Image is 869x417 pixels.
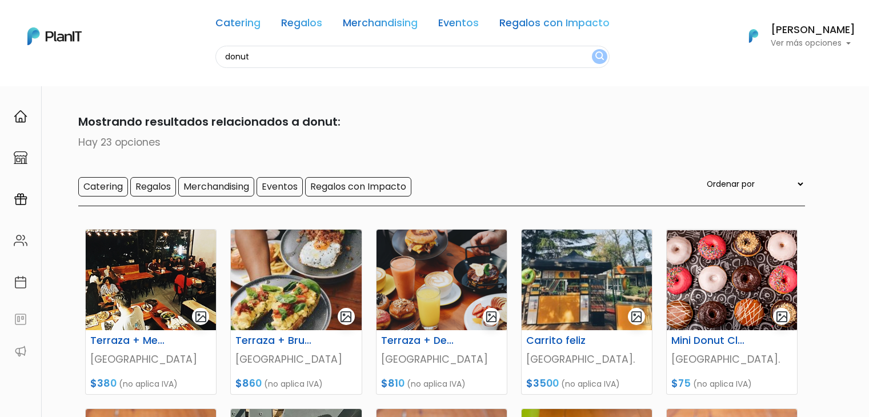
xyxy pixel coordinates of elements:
[14,275,27,289] img: calendar-87d922413cdce8b2cf7b7f5f62616a5cf9e4887200fb71536465627b3292af00.svg
[630,310,643,323] img: gallery-light
[771,25,855,35] h6: [PERSON_NAME]
[90,376,117,390] span: $380
[521,229,652,395] a: gallery-light Carrito feliz [GEOGRAPHIC_DATA]. $3500 (no aplica IVA)
[14,234,27,247] img: people-662611757002400ad9ed0e3c099ab2801c6687ba6c219adb57efc949bc21e19d.svg
[519,335,610,347] h6: Carrito feliz
[561,378,620,390] span: (no aplica IVA)
[14,344,27,358] img: partners-52edf745621dab592f3b2c58e3bca9d71375a7ef29c3b500c9f145b62cc070d4.svg
[65,135,805,150] p: Hay 23 opciones
[339,310,353,323] img: gallery-light
[65,113,805,130] p: Mostrando resultados relacionados a donut:
[231,230,361,330] img: thumb_5cc6cceb31e9067aac163f0e58a0bae2.jpg
[90,352,211,367] p: [GEOGRAPHIC_DATA]
[305,177,411,197] input: Regalos con Impacto
[526,376,559,390] span: $3500
[14,110,27,123] img: home-e721727adea9d79c4d83392d1f703f7f8bce08238fde08b1acbfd93340b81755.svg
[381,376,405,390] span: $810
[741,23,766,49] img: PlanIt Logo
[14,312,27,326] img: feedback-78b5a0c8f98aac82b08bfc38622c3050aee476f2c9584af64705fc4e61158814.svg
[281,18,322,32] a: Regalos
[343,18,418,32] a: Merchandising
[377,230,507,330] img: thumb_unnamed.png
[376,229,507,395] a: gallery-light Terraza + Desayuno + Almuerzo BurgerDonas [GEOGRAPHIC_DATA] $810 (no aplica IVA)
[374,335,464,347] h6: Terraza + Desayuno + Almuerzo BurgerDonas
[235,352,357,367] p: [GEOGRAPHIC_DATA]
[257,177,303,197] input: Eventos
[83,335,174,347] h6: Terraza + Merienda
[27,27,82,45] img: PlanIt Logo
[522,230,652,330] img: thumb_F7FE3346-0D88-4F10-A54C-A3D28EA1FD42.jpeg
[666,229,798,395] a: gallery-light Mini Donut Classic/Color [GEOGRAPHIC_DATA]. $75 (no aplica IVA)
[14,151,27,165] img: marketplace-4ceaa7011d94191e9ded77b95e3339b90024bf715f7c57f8cf31f2d8c509eaba.svg
[230,229,362,395] a: gallery-light Terraza + Brunch [GEOGRAPHIC_DATA] $860 (no aplica IVA)
[485,310,498,323] img: gallery-light
[119,378,178,390] span: (no aplica IVA)
[194,310,207,323] img: gallery-light
[526,352,647,367] p: [GEOGRAPHIC_DATA].
[85,229,217,395] a: gallery-light Terraza + Merienda [GEOGRAPHIC_DATA] $380 (no aplica IVA)
[438,18,479,32] a: Eventos
[215,46,610,68] input: Buscá regalos, desayunos, y más
[734,21,855,51] button: PlanIt Logo [PERSON_NAME] Ver más opciones
[664,335,755,347] h6: Mini Donut Classic/Color
[771,39,855,47] p: Ver más opciones
[407,378,466,390] span: (no aplica IVA)
[381,352,502,367] p: [GEOGRAPHIC_DATA]
[178,177,254,197] input: Merchandising
[78,177,128,197] input: Catering
[595,51,604,62] img: search_button-432b6d5273f82d61273b3651a40e1bd1b912527efae98b1b7a1b2c0702e16a8d.svg
[14,193,27,206] img: campaigns-02234683943229c281be62815700db0a1741e53638e28bf9629b52c665b00959.svg
[775,310,788,323] img: gallery-light
[264,378,323,390] span: (no aplica IVA)
[671,376,691,390] span: $75
[499,18,610,32] a: Regalos con Impacto
[86,230,216,330] img: thumb_terraza.jpg
[130,177,176,197] input: Regalos
[667,230,797,330] img: thumb_varias.png
[671,352,792,367] p: [GEOGRAPHIC_DATA].
[229,335,319,347] h6: Terraza + Brunch
[693,378,752,390] span: (no aplica IVA)
[235,376,262,390] span: $860
[215,18,261,32] a: Catering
